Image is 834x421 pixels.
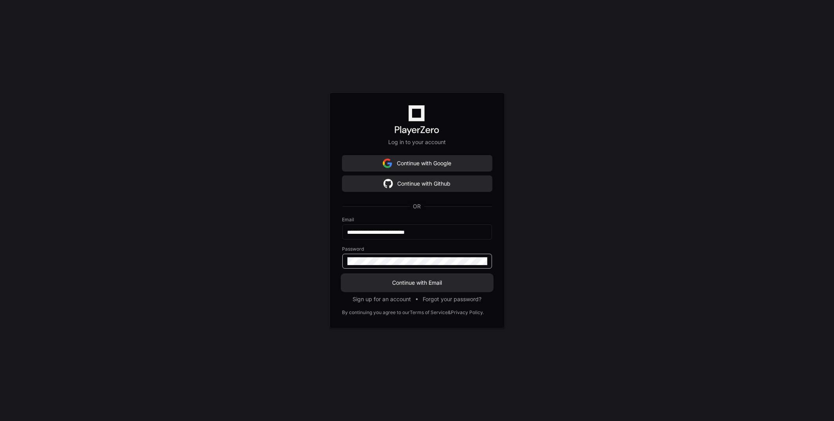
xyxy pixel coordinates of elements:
[423,295,481,303] button: Forgot your password?
[410,309,448,316] a: Terms of Service
[342,246,492,252] label: Password
[342,176,492,192] button: Continue with Github
[342,279,492,287] span: Continue with Email
[342,155,492,171] button: Continue with Google
[451,309,484,316] a: Privacy Policy.
[342,217,492,223] label: Email
[448,309,451,316] div: &
[342,309,410,316] div: By continuing you agree to our
[342,275,492,291] button: Continue with Email
[383,155,392,171] img: Sign in with google
[410,202,424,210] span: OR
[342,138,492,146] p: Log in to your account
[353,295,411,303] button: Sign up for an account
[384,176,393,192] img: Sign in with google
